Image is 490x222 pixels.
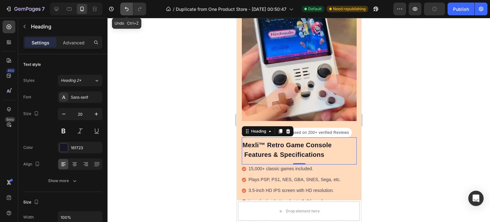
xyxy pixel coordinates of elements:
[237,18,361,222] iframe: Design area
[23,198,40,207] div: Size
[3,3,48,15] button: 7
[23,160,41,169] div: Align
[6,68,15,73] div: 450
[453,6,469,12] div: Publish
[58,75,102,86] button: Heading 2*
[120,3,146,15] div: Undo/Redo
[23,214,34,220] div: Width
[23,94,31,100] div: Font
[23,62,41,67] div: Text style
[23,110,40,118] div: Size
[48,178,78,184] div: Show more
[71,95,101,100] div: Sans-serif
[448,3,474,15] button: Publish
[32,39,49,46] p: Settings
[468,191,484,206] div: Open Intercom Messenger
[61,78,81,83] span: Heading 2*
[5,117,15,122] div: Beta
[308,6,322,12] span: Default
[31,23,100,30] p: Heading
[23,78,34,83] div: Styles
[176,6,286,12] span: Duplicate from One Product Store - [DATE] 00:50:47
[23,175,102,187] button: Show more
[63,39,85,46] p: Advanced
[71,145,101,151] div: 161723
[333,6,366,12] span: Need republishing
[42,5,45,13] p: 7
[23,145,33,150] div: Color
[173,6,174,12] span: /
